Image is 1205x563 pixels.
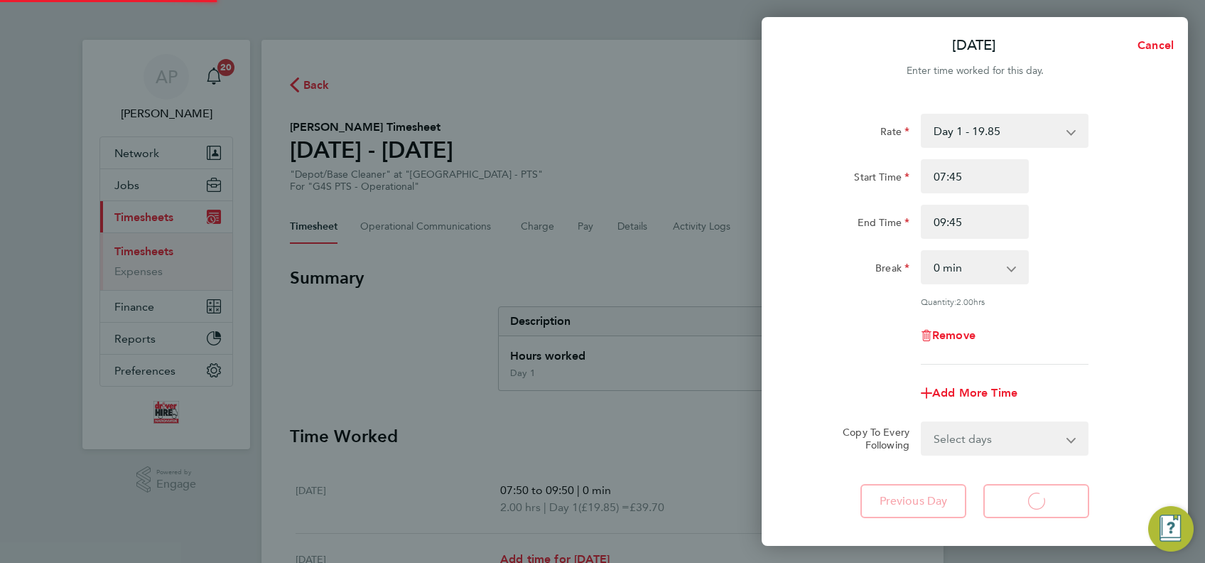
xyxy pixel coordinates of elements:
label: Rate [880,125,909,142]
div: Quantity: hrs [921,296,1088,307]
span: 2.00 [956,296,973,307]
button: Add More Time [921,387,1017,399]
span: Remove [932,328,976,342]
span: Add More Time [932,386,1017,400]
p: [DATE] [952,36,996,55]
label: End Time [858,216,909,233]
label: Break [875,262,909,279]
button: Remove [921,330,976,341]
input: E.g. 18:00 [921,205,1029,239]
span: Cancel [1133,38,1174,52]
div: Enter time worked for this day. [762,63,1188,80]
label: Copy To Every Following [831,426,909,451]
label: Start Time [854,171,909,188]
button: Engage Resource Center [1148,506,1194,552]
input: E.g. 08:00 [921,159,1029,193]
button: Cancel [1115,31,1188,60]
